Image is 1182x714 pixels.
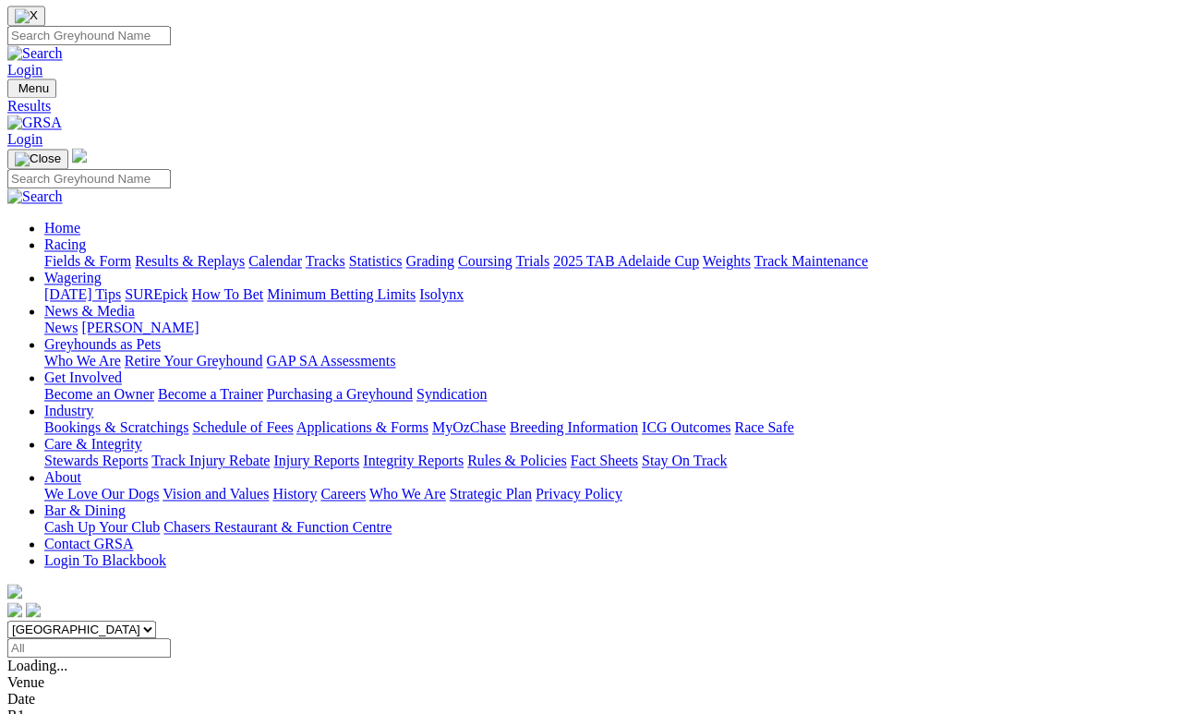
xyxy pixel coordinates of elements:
[306,253,345,269] a: Tracks
[44,353,121,369] a: Who We Are
[44,519,1175,536] div: Bar & Dining
[163,486,269,502] a: Vision and Values
[406,253,454,269] a: Grading
[44,369,122,385] a: Get Involved
[7,115,62,131] img: GRSA
[44,436,142,452] a: Care & Integrity
[44,486,1175,502] div: About
[7,658,67,673] span: Loading...
[44,519,160,535] a: Cash Up Your Club
[44,419,1175,436] div: Industry
[369,486,446,502] a: Who We Are
[44,220,80,236] a: Home
[44,336,161,352] a: Greyhounds as Pets
[267,286,416,302] a: Minimum Betting Limits
[44,253,1175,270] div: Racing
[450,486,532,502] a: Strategic Plan
[272,486,317,502] a: History
[248,253,302,269] a: Calendar
[44,353,1175,369] div: Greyhounds as Pets
[515,253,549,269] a: Trials
[72,148,87,163] img: logo-grsa-white.png
[44,469,81,485] a: About
[7,602,22,617] img: facebook.svg
[273,453,359,468] a: Injury Reports
[7,98,1175,115] a: Results
[363,453,464,468] a: Integrity Reports
[158,386,263,402] a: Become a Trainer
[432,419,506,435] a: MyOzChase
[267,386,413,402] a: Purchasing a Greyhound
[754,253,868,269] a: Track Maintenance
[7,584,22,599] img: logo-grsa-white.png
[536,486,622,502] a: Privacy Policy
[44,486,159,502] a: We Love Our Dogs
[7,131,42,147] a: Login
[734,419,793,435] a: Race Safe
[15,8,38,23] img: X
[125,353,263,369] a: Retire Your Greyhound
[44,303,135,319] a: News & Media
[15,151,61,166] img: Close
[7,674,1175,691] div: Venue
[267,353,396,369] a: GAP SA Assessments
[296,419,428,435] a: Applications & Forms
[192,419,293,435] a: Schedule of Fees
[553,253,699,269] a: 2025 TAB Adelaide Cup
[320,486,366,502] a: Careers
[7,62,42,78] a: Login
[44,453,1175,469] div: Care & Integrity
[44,320,1175,336] div: News & Media
[81,320,199,335] a: [PERSON_NAME]
[7,45,63,62] img: Search
[458,253,513,269] a: Coursing
[642,419,730,435] a: ICG Outcomes
[703,253,751,269] a: Weights
[26,602,41,617] img: twitter.svg
[7,26,171,45] input: Search
[44,403,93,418] a: Industry
[163,519,392,535] a: Chasers Restaurant & Function Centre
[44,536,133,551] a: Contact GRSA
[151,453,270,468] a: Track Injury Rebate
[7,149,68,169] button: Toggle navigation
[642,453,727,468] a: Stay On Track
[419,286,464,302] a: Isolynx
[44,502,126,518] a: Bar & Dining
[7,638,171,658] input: Select date
[510,419,638,435] a: Breeding Information
[44,253,131,269] a: Fields & Form
[44,386,154,402] a: Become an Owner
[44,286,1175,303] div: Wagering
[44,386,1175,403] div: Get Involved
[18,81,49,95] span: Menu
[7,691,1175,708] div: Date
[44,552,166,568] a: Login To Blackbook
[44,236,86,252] a: Racing
[44,419,188,435] a: Bookings & Scratchings
[135,253,245,269] a: Results & Replays
[7,6,45,26] button: Close
[44,320,78,335] a: News
[44,453,148,468] a: Stewards Reports
[44,270,102,285] a: Wagering
[571,453,638,468] a: Fact Sheets
[192,286,264,302] a: How To Bet
[125,286,187,302] a: SUREpick
[44,286,121,302] a: [DATE] Tips
[7,79,56,98] button: Toggle navigation
[7,188,63,205] img: Search
[416,386,487,402] a: Syndication
[349,253,403,269] a: Statistics
[7,169,171,188] input: Search
[467,453,567,468] a: Rules & Policies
